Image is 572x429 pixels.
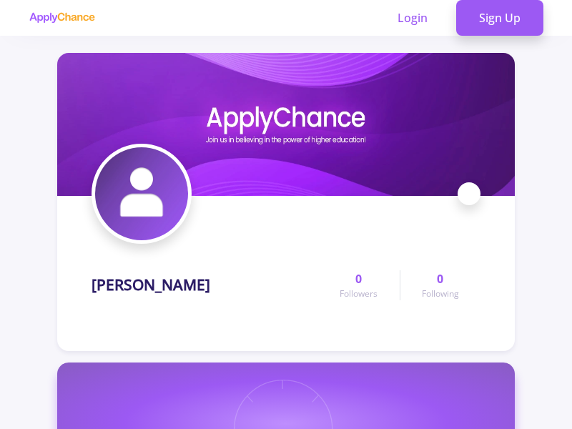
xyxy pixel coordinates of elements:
h1: [PERSON_NAME] [92,276,210,294]
img: Ali Kargozaravatar [95,147,188,240]
span: Followers [340,287,378,300]
a: 0Following [400,270,480,300]
span: Following [422,287,459,300]
a: 0Followers [318,270,399,300]
span: 0 [437,270,443,287]
img: Ali Kargozarcover image [57,53,515,196]
img: applychance logo text only [29,12,95,24]
span: 0 [355,270,362,287]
